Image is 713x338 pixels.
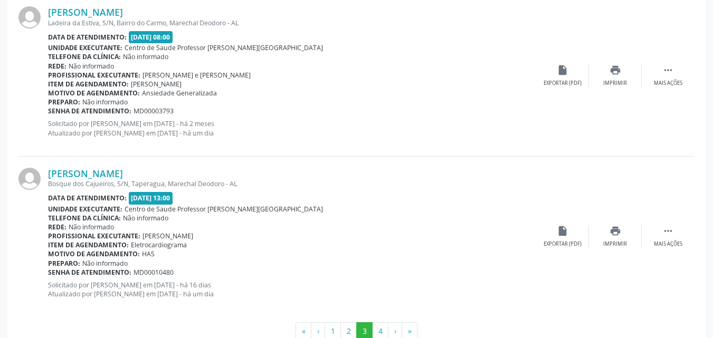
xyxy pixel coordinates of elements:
div: Exportar (PDF) [544,80,582,87]
i: print [610,225,621,237]
span: Não informado [123,214,168,223]
b: Telefone da clínica: [48,214,121,223]
b: Item de agendamento: [48,240,129,249]
span: MD00010480 [134,268,174,277]
div: Mais ações [654,240,682,248]
span: Centro de Saude Professor [PERSON_NAME][GEOGRAPHIC_DATA] [125,43,323,52]
span: Não informado [69,223,114,231]
p: Solicitado por [PERSON_NAME] em [DATE] - há 16 dias Atualizado por [PERSON_NAME] em [DATE] - há u... [48,281,536,298]
span: [PERSON_NAME] e [PERSON_NAME] [142,71,251,80]
div: Imprimir [603,240,627,248]
b: Unidade executante: [48,43,122,52]
i: insert_drive_file [557,64,568,76]
b: Rede: [48,62,66,71]
span: Não informado [82,259,128,268]
b: Senha de atendimento: [48,268,131,277]
b: Preparo: [48,98,80,107]
a: [PERSON_NAME] [48,6,123,18]
div: Imprimir [603,80,627,87]
b: Profissional executante: [48,231,140,240]
a: [PERSON_NAME] [48,168,123,179]
div: Bosque dos Cajueiros, S/N, Taperagua, Marechal Deodoro - AL [48,179,536,188]
b: Data de atendimento: [48,33,127,42]
span: Centro de Saude Professor [PERSON_NAME][GEOGRAPHIC_DATA] [125,205,323,214]
span: Não informado [123,52,168,61]
span: [DATE] 13:00 [129,192,173,204]
span: [PERSON_NAME] [142,231,193,240]
img: img [18,168,41,190]
b: Preparo: [48,259,80,268]
b: Telefone da clínica: [48,52,121,61]
i: print [610,64,621,76]
i:  [662,225,674,237]
span: [PERSON_NAME] [131,80,182,89]
div: Exportar (PDF) [544,240,582,248]
span: Não informado [69,62,114,71]
span: Eletrocardiograma [131,240,187,249]
span: Não informado [82,98,128,107]
p: Solicitado por [PERSON_NAME] em [DATE] - há 2 meses Atualizado por [PERSON_NAME] em [DATE] - há u... [48,119,536,137]
span: Ansiedade Generalizada [142,89,217,98]
div: Ladeira da Estiva, S/N, Bairro do Carmo, Marechal Deodoro - AL [48,18,536,27]
b: Senha de atendimento: [48,107,131,115]
span: MD00003793 [134,107,174,115]
span: HAS [142,249,155,258]
b: Data de atendimento: [48,194,127,202]
i:  [662,64,674,76]
b: Motivo de agendamento: [48,249,140,258]
b: Unidade executante: [48,205,122,214]
b: Rede: [48,223,66,231]
div: Mais ações [654,80,682,87]
img: img [18,6,41,28]
span: [DATE] 08:00 [129,31,173,43]
i: insert_drive_file [557,225,568,237]
b: Motivo de agendamento: [48,89,140,98]
b: Profissional executante: [48,71,140,80]
b: Item de agendamento: [48,80,129,89]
